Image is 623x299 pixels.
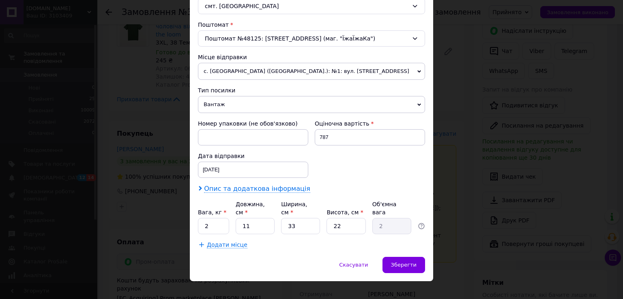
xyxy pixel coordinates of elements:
span: Місце відправки [198,54,247,60]
div: Номер упаковки (не обов'язково) [198,120,308,128]
div: Поштомат [198,21,425,29]
span: Додати місце [207,241,247,248]
label: Довжина, см [236,201,265,216]
div: Поштомат №48125: [STREET_ADDRESS] (маг. "ЇжаЇжаКа") [198,30,425,47]
span: Зберегти [391,262,417,268]
span: Вантаж [198,96,425,113]
label: Ширина, см [281,201,307,216]
label: Вага, кг [198,209,226,216]
div: Дата відправки [198,152,308,160]
label: Висота, см [327,209,363,216]
span: Опис та додаткова інформація [204,185,310,193]
div: Об'ємна вага [372,200,411,216]
span: Скасувати [339,262,368,268]
span: с. [GEOGRAPHIC_DATA] ([GEOGRAPHIC_DATA].): №1: вул. [STREET_ADDRESS] [198,63,425,80]
span: Тип посилки [198,87,235,94]
div: Оціночна вартість [315,120,425,128]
